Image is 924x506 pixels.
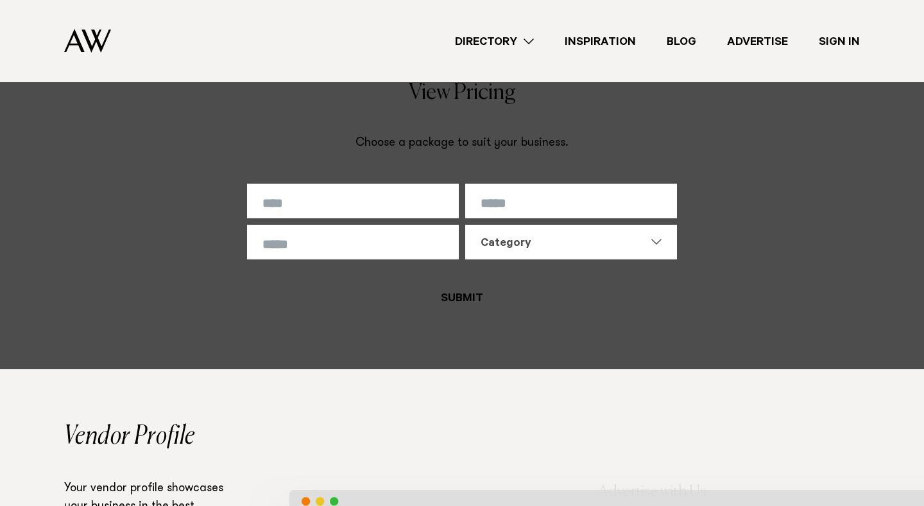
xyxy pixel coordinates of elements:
[247,82,677,104] h3: View Pricing
[425,280,499,315] button: SUBMIT
[651,33,712,50] a: Blog
[247,135,677,153] p: Choose a package to suit your business.
[64,424,860,449] h2: Vendor Profile
[64,29,111,53] img: Auckland Weddings Logo
[440,33,549,50] a: Directory
[712,33,803,50] a: Advertise
[549,33,651,50] a: Inspiration
[803,33,875,50] a: Sign In
[481,236,646,252] div: Category
[598,480,706,505] a: Advertise with Us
